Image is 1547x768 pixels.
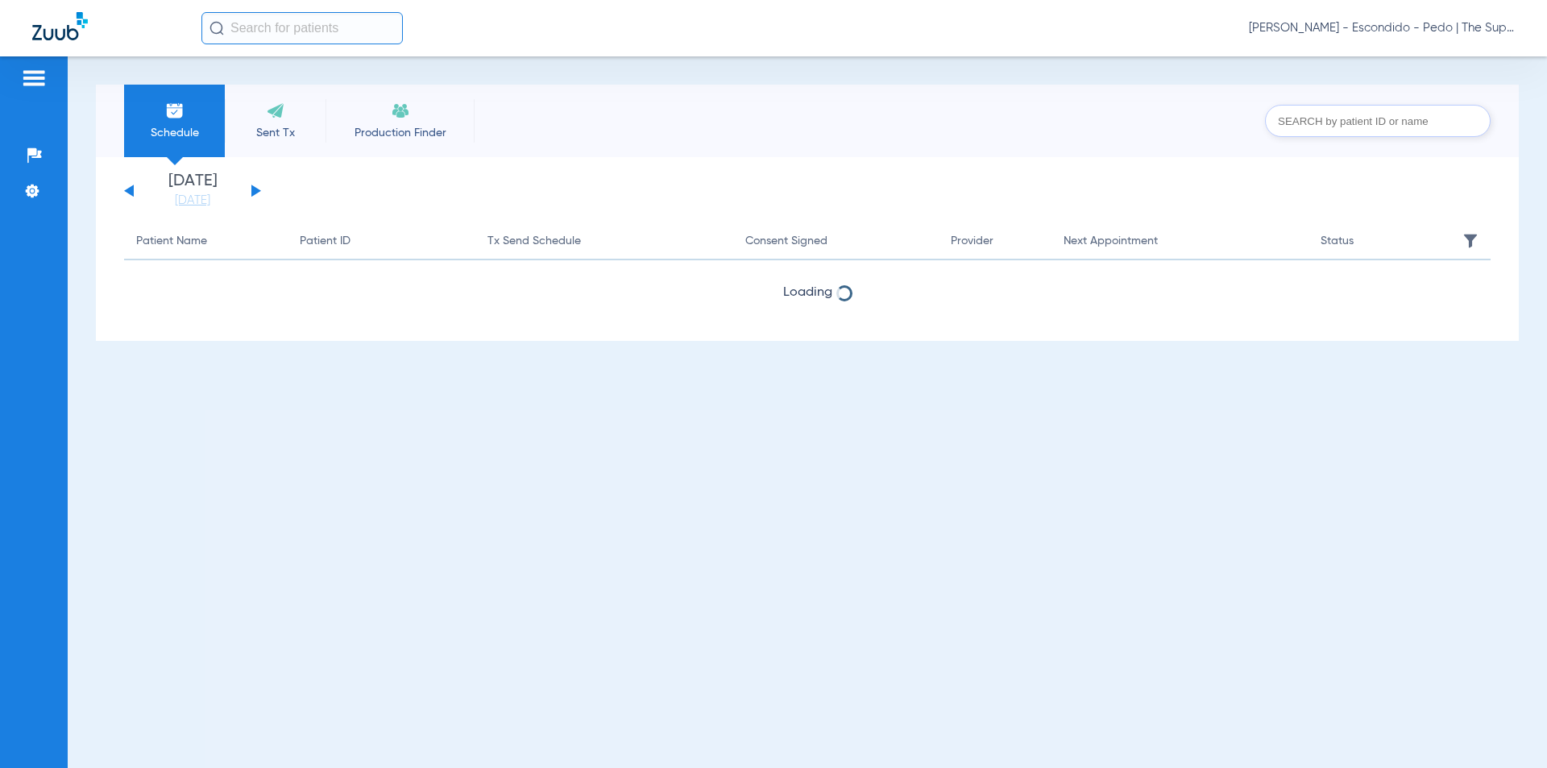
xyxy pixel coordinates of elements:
[209,21,224,35] img: Search Icon
[951,232,993,250] div: Provider
[136,125,213,141] span: Schedule
[1064,232,1158,250] div: Next Appointment
[487,232,581,250] div: Tx Send Schedule
[32,12,88,40] img: Zuub Logo
[338,125,462,141] span: Production Finder
[391,101,410,120] img: Recare
[165,101,185,120] img: Schedule
[124,284,1491,301] span: Loading
[487,232,721,250] div: Tx Send Schedule
[1064,232,1297,250] div: Next Appointment
[266,101,285,120] img: Sent Tx
[136,232,207,250] div: Patient Name
[1265,105,1491,137] input: SEARCH by patient ID or name
[1321,232,1354,250] div: Status
[237,125,313,141] span: Sent Tx
[300,232,350,250] div: Patient ID
[951,232,1039,250] div: Provider
[1462,233,1479,249] img: filter.svg
[1249,20,1515,36] span: [PERSON_NAME] - Escondido - Pedo | The Super Dentists
[201,12,403,44] input: Search for patients
[21,68,47,88] img: hamburger-icon
[300,232,462,250] div: Patient ID
[144,193,241,209] a: [DATE]
[1321,232,1437,250] div: Status
[745,232,827,250] div: Consent Signed
[144,173,241,209] li: [DATE]
[745,232,927,250] div: Consent Signed
[136,232,276,250] div: Patient Name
